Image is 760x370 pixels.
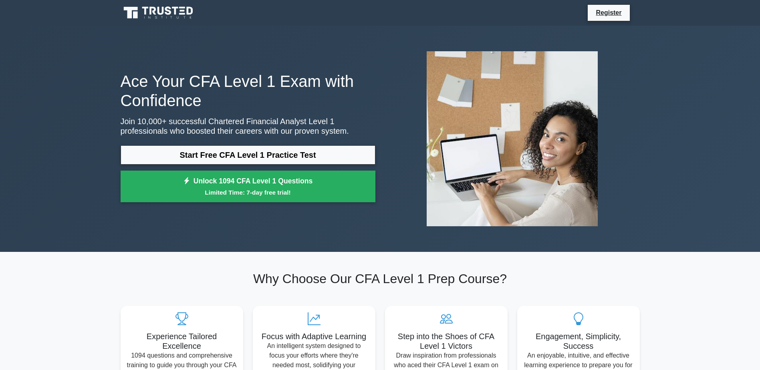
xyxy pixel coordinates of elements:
[121,171,375,203] a: Unlock 1094 CFA Level 1 QuestionsLimited Time: 7-day free trial!
[391,332,501,351] h5: Step into the Shoes of CFA Level 1 Victors
[259,332,369,341] h5: Focus with Adaptive Learning
[591,8,626,18] a: Register
[121,72,375,110] h1: Ace Your CFA Level 1 Exam with Confidence
[524,332,633,351] h5: Engagement, Simplicity, Success
[121,271,640,286] h2: Why Choose Our CFA Level 1 Prep Course?
[121,117,375,136] p: Join 10,000+ successful Chartered Financial Analyst Level 1 professionals who boosted their caree...
[121,145,375,165] a: Start Free CFA Level 1 Practice Test
[131,188,365,197] small: Limited Time: 7-day free trial!
[127,332,237,351] h5: Experience Tailored Excellence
